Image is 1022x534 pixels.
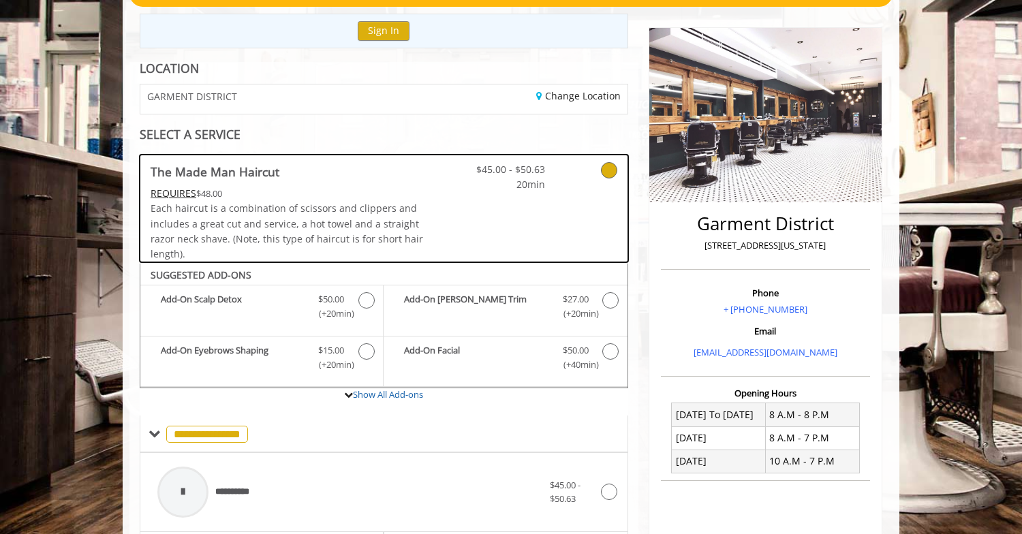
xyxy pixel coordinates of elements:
[664,288,867,298] h3: Phone
[140,262,628,389] div: The Made Man Haircut Add-onS
[390,343,620,375] label: Add-On Facial
[765,450,859,473] td: 10 A.M - 7 P.M
[140,60,199,76] b: LOCATION
[465,162,545,177] span: $45.00 - $50.63
[161,343,305,372] b: Add-On Eyebrows Shaping
[147,343,376,375] label: Add-On Eyebrows Shaping
[664,214,867,234] h2: Garment District
[151,202,423,260] span: Each haircut is a combination of scissors and clippers and includes a great cut and service, a ho...
[672,426,766,450] td: [DATE]
[151,162,279,181] b: The Made Man Haircut
[765,426,859,450] td: 8 A.M - 7 P.M
[672,450,766,473] td: [DATE]
[404,343,548,372] b: Add-On Facial
[140,128,628,141] div: SELECT A SERVICE
[390,292,620,324] label: Add-On Beard Trim
[724,303,807,315] a: + [PHONE_NUMBER]
[765,403,859,426] td: 8 A.M - 8 P.M
[563,292,589,307] span: $27.00
[151,187,196,200] span: This service needs some Advance to be paid before we block your appointment
[161,292,305,321] b: Add-On Scalp Detox
[664,326,867,336] h3: Email
[555,307,595,321] span: (+20min )
[151,186,424,201] div: $48.00
[353,388,423,400] a: Show All Add-ons
[661,388,870,398] h3: Opening Hours
[311,358,352,372] span: (+20min )
[694,346,837,358] a: [EMAIL_ADDRESS][DOMAIN_NAME]
[536,89,621,102] a: Change Location
[404,292,548,321] b: Add-On [PERSON_NAME] Trim
[550,479,580,505] span: $45.00 - $50.63
[672,403,766,426] td: [DATE] To [DATE]
[311,307,352,321] span: (+20min )
[318,343,344,358] span: $15.00
[465,177,545,192] span: 20min
[664,238,867,253] p: [STREET_ADDRESS][US_STATE]
[151,268,251,281] b: SUGGESTED ADD-ONS
[147,292,376,324] label: Add-On Scalp Detox
[555,358,595,372] span: (+40min )
[358,21,409,41] button: Sign In
[563,343,589,358] span: $50.00
[147,91,237,101] span: GARMENT DISTRICT
[318,292,344,307] span: $50.00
